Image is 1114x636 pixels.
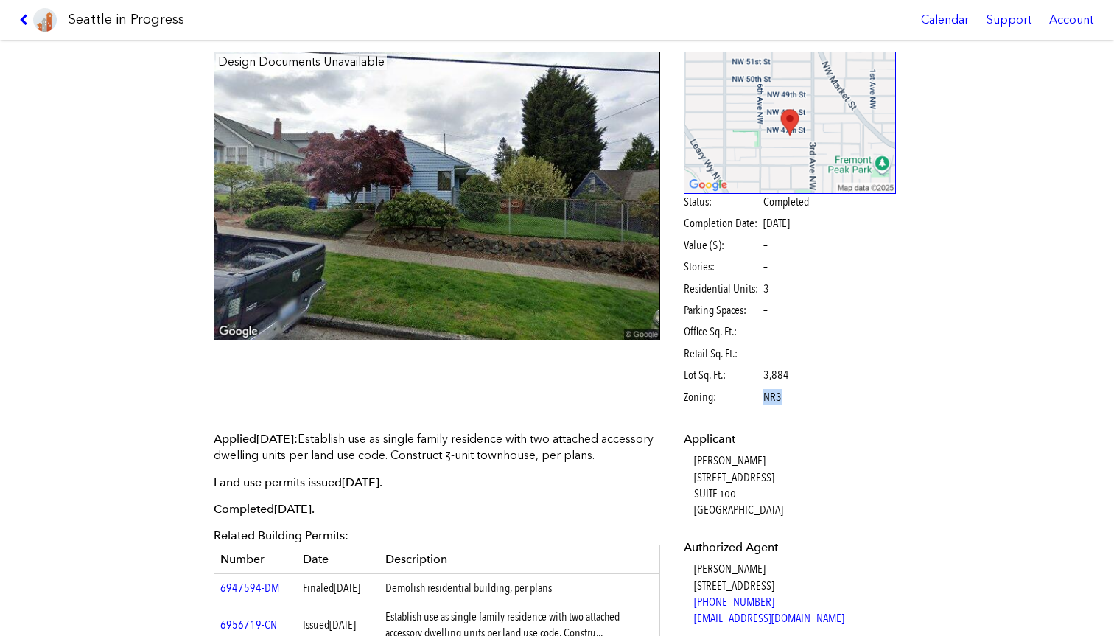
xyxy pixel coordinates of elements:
[214,545,297,573] th: Number
[214,52,660,341] img: 333_NW_47TH_ST_SEATTLE.jpg
[684,259,761,275] span: Stories:
[684,367,761,383] span: Lot Sq. Ft.:
[220,581,279,595] a: 6947594-DM
[684,324,761,340] span: Office Sq. Ft.:
[684,302,761,318] span: Parking Spaces:
[220,618,277,632] a: 6956719-CN
[763,389,782,405] span: NR3
[69,10,184,29] h1: Seattle in Progress
[763,302,768,318] span: –
[274,502,312,516] span: [DATE]
[684,237,761,254] span: Value ($):
[763,367,789,383] span: 3,884
[763,194,809,210] span: Completed
[694,452,897,519] dd: [PERSON_NAME] [STREET_ADDRESS] SUITE 100 [GEOGRAPHIC_DATA]
[763,281,769,297] span: 3
[684,215,761,231] span: Completion Date:
[763,346,768,362] span: –
[342,475,379,489] span: [DATE]
[694,611,844,625] a: [EMAIL_ADDRESS][DOMAIN_NAME]
[214,475,660,491] p: Land use permits issued .
[684,281,761,297] span: Residential Units:
[379,545,660,573] th: Description
[684,52,897,194] img: staticmap
[297,545,379,573] th: Date
[763,324,768,340] span: –
[694,561,897,627] dd: [PERSON_NAME] [STREET_ADDRESS]
[684,194,761,210] span: Status:
[763,259,768,275] span: –
[684,346,761,362] span: Retail Sq. Ft.:
[214,431,660,464] p: Establish use as single family residence with two attached accessory dwelling units per land use ...
[684,431,897,447] dt: Applicant
[297,574,379,603] td: Finaled
[684,389,761,405] span: Zoning:
[256,432,294,446] span: [DATE]
[684,539,897,556] dt: Authorized Agent
[379,574,660,603] td: Demolish residential building, per plans
[329,618,356,632] span: [DATE]
[216,54,387,70] figcaption: Design Documents Unavailable
[214,501,660,517] p: Completed .
[214,432,298,446] span: Applied :
[214,528,348,542] span: Related Building Permits:
[763,216,790,230] span: [DATE]
[763,237,768,254] span: –
[694,595,774,609] a: [PHONE_NUMBER]
[334,581,360,595] span: [DATE]
[33,8,57,32] img: favicon-96x96.png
